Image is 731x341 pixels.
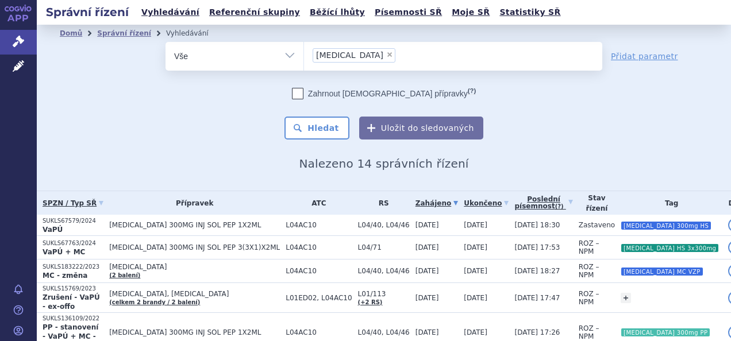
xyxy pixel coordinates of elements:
a: Domů [60,29,82,37]
span: [DATE] 18:30 [514,221,560,229]
a: SPZN / Typ SŘ [43,195,103,211]
span: [DATE] [415,243,439,251]
th: Přípravek [103,191,280,215]
span: L04/71 [358,243,410,251]
span: × [386,51,393,58]
a: + [621,293,631,303]
a: Vyhledávání [138,5,203,20]
span: [DATE] [464,267,487,275]
a: Písemnosti SŘ [371,5,445,20]
span: ROZ – NPM [579,324,599,340]
li: Vyhledávání [166,25,224,42]
a: (+2 RS) [358,299,383,305]
span: L04AC10 [286,328,352,336]
span: Nalezeno 14 správních řízení [299,157,468,170]
span: [MEDICAL_DATA] 300MG INJ SOL PEP 3(3X1)X2ML [109,243,280,251]
strong: Zrušení - VaPÚ - ex-offo [43,293,100,311]
a: (celkem 2 brandy / 2 balení) [109,299,200,305]
span: L04AC10 [286,243,352,251]
span: [DATE] 17:26 [514,328,560,336]
th: Tag [615,191,722,215]
a: Zahájeno [415,195,458,211]
span: [DATE] 17:47 [514,294,560,302]
p: SUKLS67763/2024 [43,239,103,247]
a: Správní řízení [97,29,151,37]
p: SUKLS183222/2023 [43,263,103,271]
input: [MEDICAL_DATA] [399,48,405,62]
strong: VaPÚ + MC [43,248,85,256]
span: [DATE] 17:53 [514,243,560,251]
a: Přidat parametr [611,51,678,62]
span: [DATE] 18:27 [514,267,560,275]
th: ATC [280,191,352,215]
i: [MEDICAL_DATA] MC VZP [621,268,703,276]
span: [DATE] [415,267,439,275]
button: Hledat [284,117,349,139]
span: [MEDICAL_DATA] [316,51,383,59]
span: [DATE] [415,221,439,229]
a: Běžící lhůty [306,5,368,20]
th: RS [352,191,410,215]
span: [MEDICAL_DATA], [MEDICAL_DATA] [109,290,280,298]
span: ROZ – NPM [579,290,599,306]
span: [DATE] [415,328,439,336]
span: L04/40, L04/46 [358,267,410,275]
label: Zahrnout [DEMOGRAPHIC_DATA] přípravky [292,88,476,99]
th: Stav řízení [573,191,615,215]
span: Zastaveno [579,221,615,229]
span: ROZ – NPM [579,239,599,255]
i: [MEDICAL_DATA] 300mg PP [621,328,710,336]
a: Statistiky SŘ [496,5,564,20]
span: L04AC10 [286,221,352,229]
abbr: (?) [468,87,476,95]
p: SUKLS136109/2022 [43,315,103,323]
abbr: (?) [555,203,564,210]
span: L04AC10 [286,267,352,275]
button: Uložit do sledovaných [359,117,483,139]
a: Referenční skupiny [206,5,303,20]
span: [MEDICAL_DATA] 300MG INJ SOL PEP 1X2ML [109,221,280,229]
strong: MC - změna [43,272,87,280]
h2: Správní řízení [37,4,138,20]
a: Moje SŘ [448,5,493,20]
p: SUKLS15769/2023 [43,285,103,293]
strong: VaPÚ [43,226,63,234]
span: [MEDICAL_DATA] [109,263,280,271]
span: [DATE] [415,294,439,302]
span: L01ED02, L04AC10 [286,294,352,302]
span: [MEDICAL_DATA] 300MG INJ SOL PEP 1X2ML [109,328,280,336]
span: L04/40, L04/46 [358,328,410,336]
span: ROZ – NPM [579,263,599,279]
span: L01/113 [358,290,410,298]
i: [MEDICAL_DATA] HS 3x300mg [621,244,718,252]
p: SUKLS67579/2024 [43,217,103,225]
a: (2 balení) [109,272,140,278]
span: [DATE] [464,328,487,336]
a: Poslednípísemnost(?) [514,191,572,215]
a: Ukončeno [464,195,509,211]
span: L04/40, L04/46 [358,221,410,229]
i: [MEDICAL_DATA] 300mg HS [621,222,711,230]
span: [DATE] [464,243,487,251]
span: [DATE] [464,294,487,302]
span: [DATE] [464,221,487,229]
